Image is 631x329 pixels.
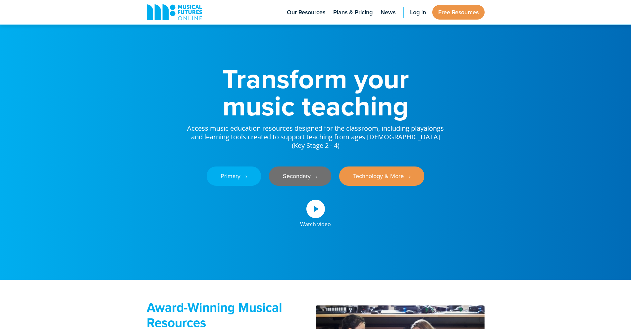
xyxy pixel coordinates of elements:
a: Technology & More ‎‏‏‎ ‎ › [339,166,424,186]
span: Log in [410,8,426,17]
span: Plans & Pricing [333,8,373,17]
div: Watch video [300,218,331,227]
span: News [381,8,395,17]
p: Access music education resources designed for the classroom, including playalongs and learning to... [186,119,445,150]
h1: Transform your music teaching [186,65,445,119]
a: Free Resources [432,5,485,20]
a: Primary ‎‏‏‎ ‎ › [207,166,261,186]
span: Our Resources [287,8,325,17]
a: Secondary ‎‏‏‎ ‎ › [269,166,331,186]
